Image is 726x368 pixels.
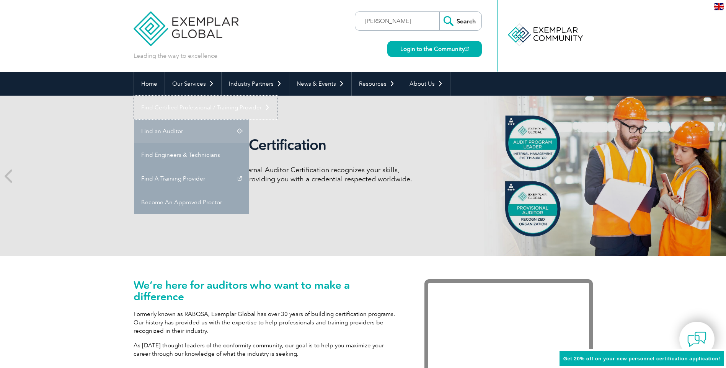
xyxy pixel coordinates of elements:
[134,72,165,96] a: Home
[134,52,217,60] p: Leading the way to excellence
[145,136,432,154] h2: Internal Auditor Certification
[352,72,402,96] a: Resources
[134,341,401,358] p: As [DATE] thought leaders of the conformity community, our goal is to help you maximize your care...
[439,12,481,30] input: Search
[165,72,221,96] a: Our Services
[402,72,450,96] a: About Us
[465,47,469,51] img: open_square.png
[134,310,401,335] p: Formerly known as RABQSA, Exemplar Global has over 30 years of building certification programs. O...
[289,72,351,96] a: News & Events
[387,41,482,57] a: Login to the Community
[563,356,720,361] span: Get 20% off on your new personnel certification application!
[687,330,706,349] img: contact-chat.png
[222,72,289,96] a: Industry Partners
[145,165,432,184] p: Discover how our redesigned Internal Auditor Certification recognizes your skills, achievements, ...
[134,119,249,143] a: Find an Auditor
[714,3,724,10] img: en
[134,279,401,302] h1: We’re here for auditors who want to make a difference
[134,96,277,119] a: Find Certified Professional / Training Provider
[134,143,249,167] a: Find Engineers & Technicians
[134,191,249,214] a: Become An Approved Proctor
[134,167,249,191] a: Find A Training Provider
